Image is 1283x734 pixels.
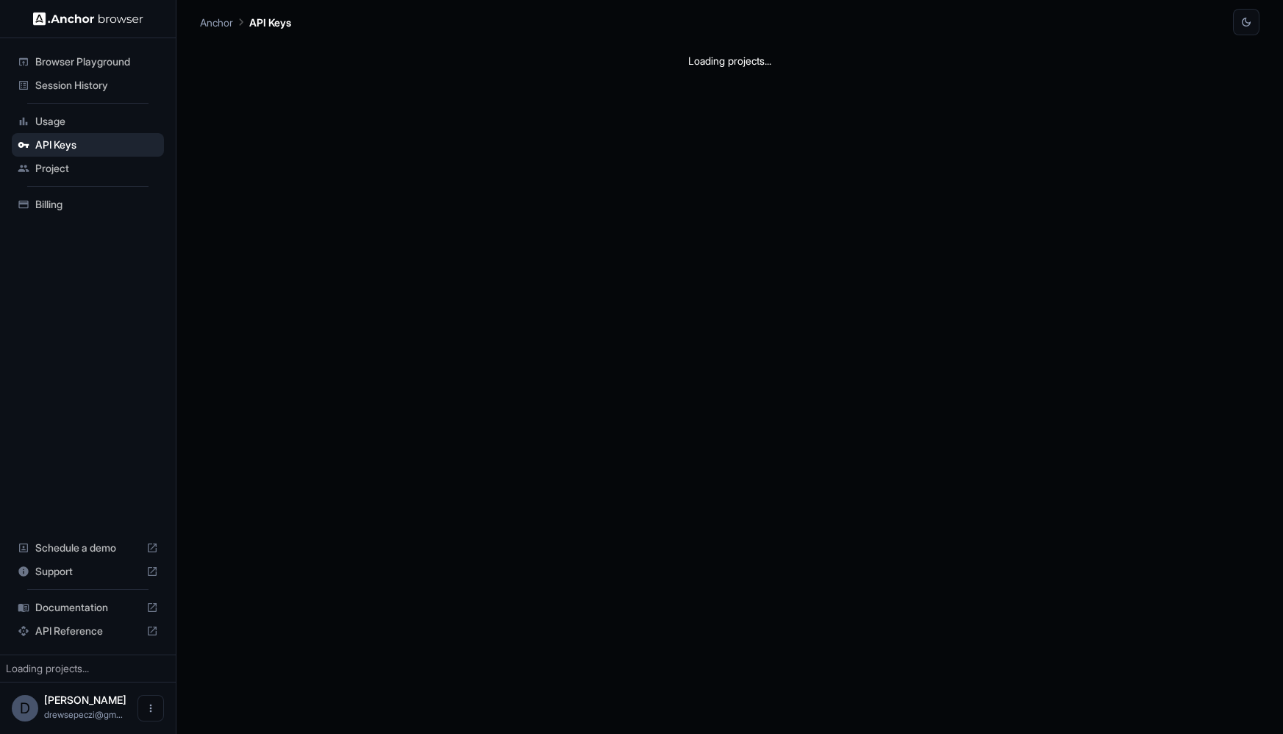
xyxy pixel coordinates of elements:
div: Session History [12,74,164,97]
div: Schedule a demo [12,536,164,560]
span: Documentation [35,600,140,615]
div: D [12,695,38,721]
div: Documentation [12,596,164,619]
span: Browser Playground [35,54,158,69]
span: Support [35,564,140,579]
div: API Reference [12,619,164,643]
div: Usage [12,110,164,133]
span: Session History [35,78,158,93]
span: drewsepeczi@gmail.com [44,709,123,720]
button: Open menu [137,695,164,721]
div: Project [12,157,164,180]
div: Support [12,560,164,583]
span: Drew Sepeczi [44,694,126,706]
span: Schedule a demo [35,541,140,555]
p: Anchor [200,15,233,30]
span: Project [35,161,158,176]
span: API Keys [35,138,158,152]
p: API Keys [249,15,291,30]
div: Loading projects... [688,53,771,68]
div: Browser Playground [12,50,164,74]
span: Usage [35,114,158,129]
nav: breadcrumb [200,14,291,30]
div: Billing [12,193,164,216]
img: Anchor Logo [33,12,143,26]
span: API Reference [35,624,140,638]
div: Loading projects... [6,661,170,676]
div: API Keys [12,133,164,157]
span: Billing [35,197,158,212]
